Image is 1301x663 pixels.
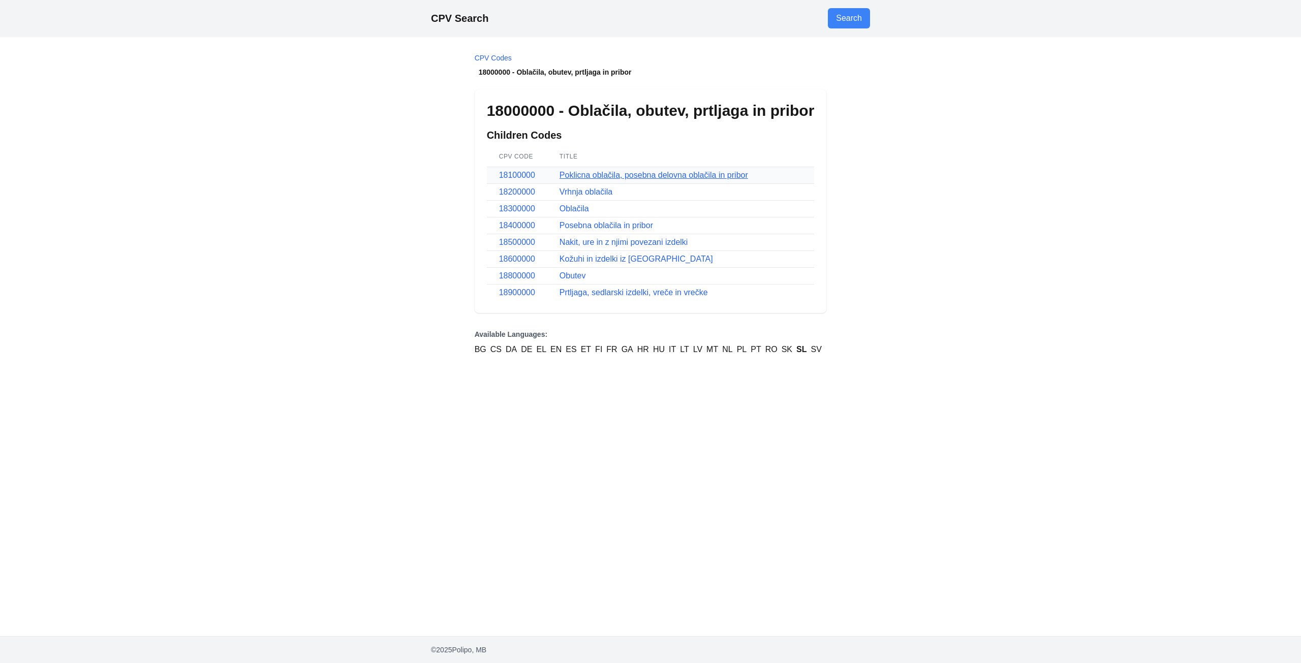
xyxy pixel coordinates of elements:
[751,343,761,356] a: PT
[475,53,827,77] nav: Breadcrumb
[547,146,814,167] th: Title
[490,343,502,356] a: CS
[499,255,535,263] a: 18600000
[796,343,807,356] a: SL
[475,54,512,62] a: CPV Codes
[669,343,676,356] a: IT
[499,171,535,179] a: 18100000
[560,238,688,246] a: Nakit, ure in z njimi povezani izdelki
[560,271,586,280] a: Obutev
[431,13,488,24] a: CPV Search
[499,271,535,280] a: 18800000
[560,288,708,297] a: Prtljaga, sedlarski izdelki, vreče in vrečke
[680,343,689,356] a: LT
[782,343,792,356] a: SK
[566,343,576,356] a: ES
[560,204,589,213] a: Oblačila
[560,221,653,230] a: Posebna oblačila in pribor
[499,221,535,230] a: 18400000
[722,343,732,356] a: NL
[487,128,815,142] h2: Children Codes
[737,343,747,356] a: PL
[653,343,665,356] a: HU
[487,102,815,120] h1: 18000000 - Oblačila, obutev, prtljaga in pribor
[637,343,649,356] a: HR
[475,67,827,77] li: 18000000 - Oblačila, obutev, prtljaga in pribor
[595,343,602,356] a: FI
[560,255,713,263] a: Kožuhi in izdelki iz [GEOGRAPHIC_DATA]
[706,343,718,356] a: MT
[475,329,827,339] p: Available Languages:
[581,343,591,356] a: ET
[487,146,547,167] th: CPV Code
[499,288,535,297] a: 18900000
[765,343,778,356] a: RO
[560,171,748,179] a: Poklicna oblačila, posebna delovna oblačila in pribor
[475,329,827,356] nav: Language Versions
[622,343,633,356] a: GA
[521,343,532,356] a: DE
[499,238,535,246] a: 18500000
[550,343,562,356] a: EN
[499,204,535,213] a: 18300000
[811,343,821,356] a: SV
[560,187,612,196] a: Vrhnja oblačila
[828,8,870,28] a: Go to search
[606,343,617,356] a: FR
[693,343,702,356] a: LV
[475,343,486,356] a: BG
[499,187,535,196] a: 18200000
[506,343,517,356] a: DA
[431,645,870,655] p: © 2025 Polipo, MB
[537,343,547,356] a: EL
